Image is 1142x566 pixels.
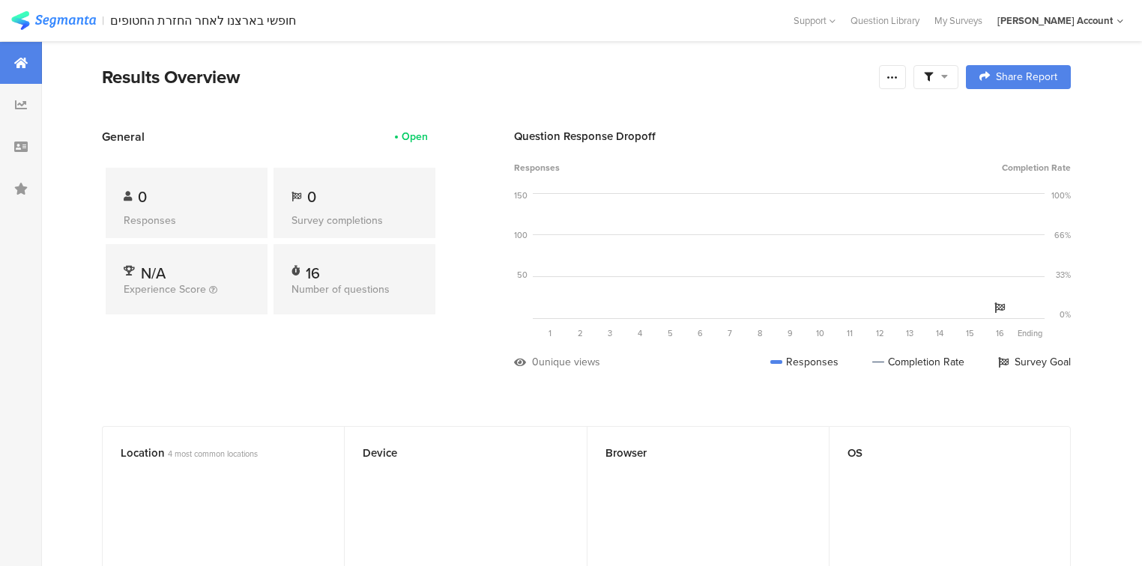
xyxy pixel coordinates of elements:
[1051,189,1071,201] div: 100%
[927,13,990,28] a: My Surveys
[936,327,943,339] span: 14
[517,269,528,281] div: 50
[141,262,166,284] span: N/A
[996,72,1057,82] span: Share Report
[121,445,301,461] div: Location
[11,11,96,30] img: segmanta logo
[306,262,320,277] div: 16
[514,161,560,174] span: Responses
[1060,308,1071,320] div: 0%
[966,327,974,339] span: 15
[110,13,296,28] div: חופשי בארצנו לאחר החזרת החטופים
[843,13,927,28] a: Question Library
[872,354,964,370] div: Completion Rate
[1002,161,1071,174] span: Completion Rate
[794,9,836,32] div: Support
[291,213,417,228] div: Survey completions
[997,13,1113,28] div: [PERSON_NAME] Account
[728,327,732,339] span: 7
[816,327,824,339] span: 10
[998,354,1071,370] div: Survey Goal
[906,327,913,339] span: 13
[1056,269,1071,281] div: 33%
[514,128,1071,144] div: Question Response Dropoff
[102,64,871,91] div: Results Overview
[1054,229,1071,241] div: 66%
[605,445,786,461] div: Browser
[788,327,793,339] span: 9
[994,302,1005,313] i: Survey Goal
[102,128,145,145] span: General
[291,282,390,297] span: Number of questions
[1015,327,1045,339] div: Ending
[138,186,147,208] span: 0
[876,327,884,339] span: 12
[402,129,428,144] div: Open
[608,327,612,339] span: 3
[578,327,583,339] span: 2
[758,327,762,339] span: 8
[638,327,642,339] span: 4
[514,229,528,241] div: 100
[668,327,673,339] span: 5
[698,327,703,339] span: 6
[770,354,839,370] div: Responses
[363,445,543,461] div: Device
[102,12,104,29] div: |
[847,327,853,339] span: 11
[168,448,258,460] span: 4 most common locations
[532,354,539,370] div: 0
[124,282,206,297] span: Experience Score
[549,327,552,339] span: 1
[124,213,250,228] div: Responses
[539,354,600,370] div: unique views
[848,445,1027,461] div: OS
[996,327,1004,339] span: 16
[307,186,316,208] span: 0
[514,189,528,201] div: 150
